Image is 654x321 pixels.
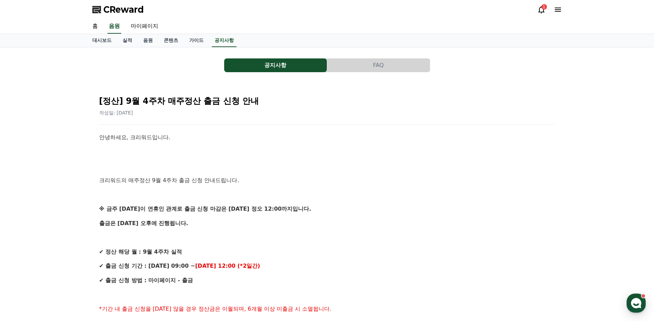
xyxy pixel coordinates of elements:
span: CReward [103,4,144,15]
a: 가이드 [184,34,209,47]
strong: ✔ 출금 신청 방법 : 마이페이지 - 출금 [99,277,193,284]
button: FAQ [327,58,430,72]
a: 홈 [87,19,103,34]
strong: 출금은 [DATE] 오후에 진행됩니다. [99,220,188,226]
a: 음원 [138,34,158,47]
h2: [정산] 9월 4주차 매주정산 출금 신청 안내 [99,96,555,107]
a: 1 [537,5,546,14]
a: 실적 [117,34,138,47]
a: 콘텐츠 [158,34,184,47]
p: 크리워드의 매주정산 9월 4주차 출금 신청 안내드립니다. [99,176,555,185]
strong: ✔ 정산 해당 월 : 9월 4주차 실적 [99,248,182,255]
strong: ✔ 출금 신청 기간 : [DATE] 09:00 ~ [99,263,195,269]
p: 안녕하세요, 크리워드입니다. [99,133,555,142]
a: 대시보드 [87,34,117,47]
strong: (*2일간) [238,263,260,269]
span: 작성일: [DATE] [99,110,133,115]
strong: ※ 금주 [DATE]이 연휴인 관계로 출금 신청 마감은 [DATE] 정오 12:00까지입니다. [99,206,311,212]
strong: [DATE] 12:00 [195,263,236,269]
a: 마이페이지 [125,19,164,34]
a: 음원 [107,19,121,34]
a: 공지사항 [212,34,237,47]
a: CReward [92,4,144,15]
div: 1 [541,4,547,10]
span: *기간 내 출금 신청을 [DATE] 않을 경우 정산금은 이월되며, 6개월 이상 미출금 시 소멸됩니다. [99,306,332,312]
button: 공지사항 [224,58,327,72]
